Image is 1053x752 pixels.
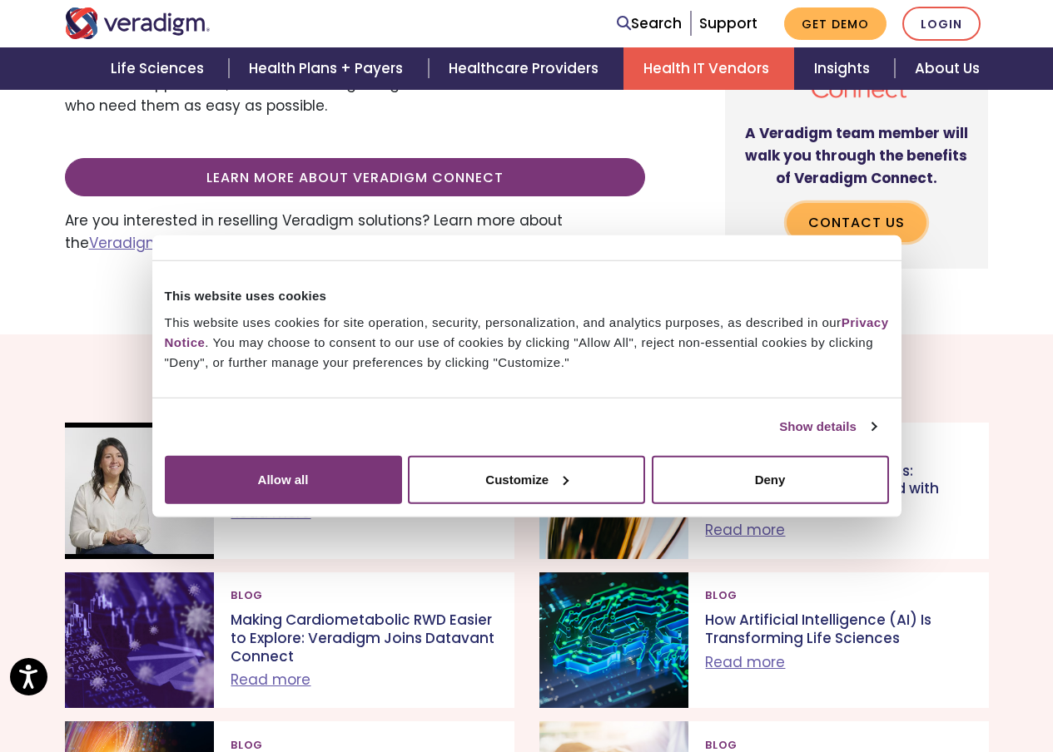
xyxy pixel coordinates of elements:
[65,210,645,255] p: Are you interested in reselling Veradigm solutions? Learn more about the .
[794,47,895,90] a: Insights
[65,158,645,196] a: Learn more about Veradigm Connect
[779,417,876,437] a: Show details
[733,632,1033,732] iframe: Drift Chat Widget
[231,611,497,665] p: Making Cardiometabolic RWD Easier to Explore: Veradigm Joins Datavant Connect
[165,286,889,306] div: This website uses cookies
[65,7,211,39] img: Veradigm logo
[787,203,926,241] a: Contact Us
[165,312,889,372] div: This website uses cookies for site operation, security, personalization, and analytics purposes, ...
[229,47,428,90] a: Health Plans + Payers
[705,582,738,609] span: Blog
[705,520,785,540] a: Read more
[902,7,981,41] a: Login
[895,47,1000,90] a: About Us
[408,455,645,503] button: Customize
[699,13,757,33] a: Support
[231,582,263,609] span: Blog
[617,12,682,35] a: Search
[705,652,785,672] a: Read more
[91,47,229,90] a: Life Sciences
[165,455,402,503] button: Allow all
[705,611,971,647] p: How Artificial Intelligence (AI) Is Transforming Life Sciences
[231,502,310,522] a: Read more
[165,314,889,349] a: Privacy Notice
[652,455,889,503] button: Deny
[89,233,349,253] a: Veradigm Channel Partner Program
[65,374,989,403] h2: Related Insights, News, and Events
[623,47,794,90] a: Health IT Vendors
[231,670,310,690] a: Read more
[429,47,623,90] a: Healthcare Providers
[745,122,968,187] strong: A Veradigm team member will walk you through the benefits of Veradigm Connect.
[784,7,887,40] a: Get Demo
